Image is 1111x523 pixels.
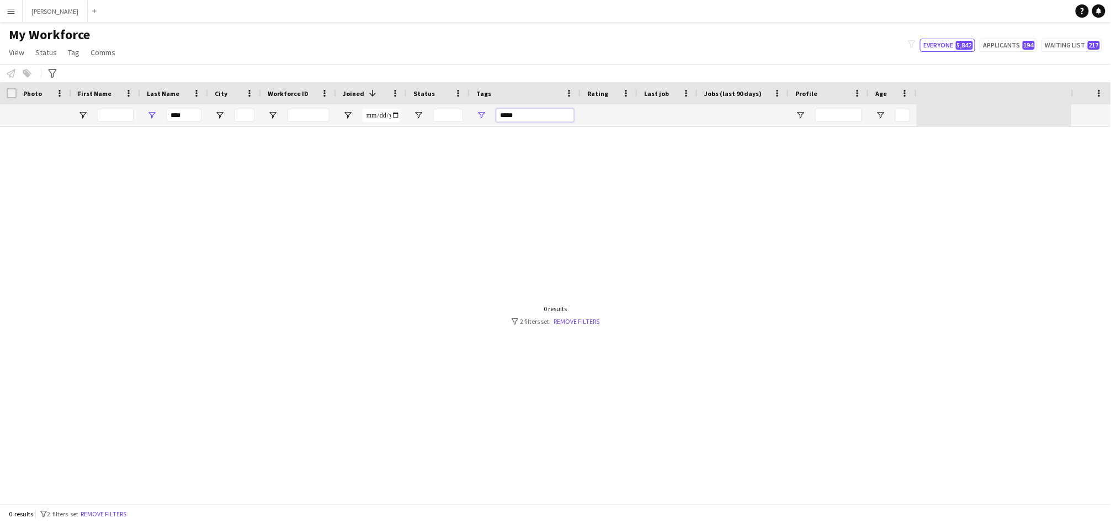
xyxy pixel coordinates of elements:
[23,1,88,22] button: [PERSON_NAME]
[476,110,486,120] button: Open Filter Menu
[795,89,817,98] span: Profile
[167,109,201,122] input: Last Name Filter Input
[512,305,600,313] div: 0 results
[980,39,1037,52] button: Applicants194
[554,317,600,325] a: Remove filters
[815,109,862,122] input: Profile Filter Input
[63,45,84,60] a: Tag
[1041,39,1102,52] button: Waiting list217
[920,39,975,52] button: Everyone5,842
[268,89,309,98] span: Workforce ID
[363,109,400,122] input: Joined Filter Input
[68,47,79,57] span: Tag
[956,41,973,50] span: 5,842
[86,45,120,60] a: Comms
[35,47,57,57] span: Status
[78,508,129,520] button: Remove filters
[268,110,278,120] button: Open Filter Menu
[31,45,61,60] a: Status
[288,109,329,122] input: Workforce ID Filter Input
[215,110,225,120] button: Open Filter Menu
[704,89,762,98] span: Jobs (last 90 days)
[91,47,115,57] span: Comms
[587,89,608,98] span: Rating
[235,109,254,122] input: City Filter Input
[46,67,59,80] app-action-btn: Advanced filters
[147,110,157,120] button: Open Filter Menu
[147,89,179,98] span: Last Name
[343,89,364,98] span: Joined
[413,89,435,98] span: Status
[78,110,88,120] button: Open Filter Menu
[875,110,885,120] button: Open Filter Menu
[413,110,423,120] button: Open Filter Menu
[895,109,910,122] input: Age Filter Input
[795,110,805,120] button: Open Filter Menu
[644,89,669,98] span: Last job
[47,510,78,518] span: 2 filters set
[1088,41,1100,50] span: 217
[1023,41,1035,50] span: 194
[98,109,134,122] input: First Name Filter Input
[7,88,17,98] input: Column with Header Selection
[23,89,42,98] span: Photo
[215,89,227,98] span: City
[343,110,353,120] button: Open Filter Menu
[476,89,491,98] span: Tags
[496,109,574,122] input: Tags Filter Input
[4,45,29,60] a: View
[78,89,111,98] span: First Name
[9,26,90,43] span: My Workforce
[9,47,24,57] span: View
[512,317,600,325] div: 2 filters set
[433,109,463,122] input: Status Filter Input
[875,89,887,98] span: Age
